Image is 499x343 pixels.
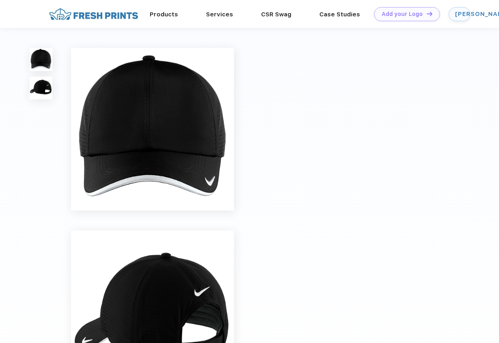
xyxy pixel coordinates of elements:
[30,48,53,71] img: func=resize&h=100
[30,77,53,100] img: func=resize&h=100
[150,11,178,18] a: Products
[455,11,464,18] div: [PERSON_NAME]
[47,7,141,21] img: fo%20logo%202.webp
[427,12,432,16] img: DT
[71,48,234,211] img: func=resize&h=640
[382,11,423,18] div: Add your Logo
[206,11,233,18] a: Services
[449,7,470,21] a: [PERSON_NAME]
[261,11,291,18] a: CSR Swag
